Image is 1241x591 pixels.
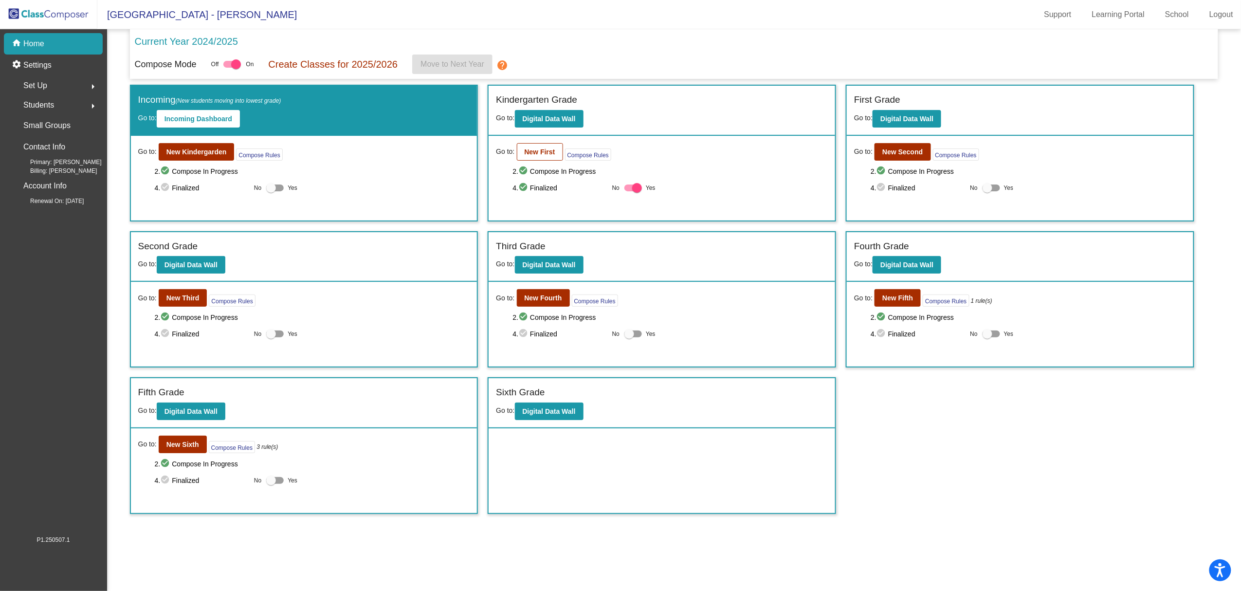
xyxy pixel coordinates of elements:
span: No [254,184,261,192]
mat-icon: check_circle [160,312,172,323]
a: Learning Portal [1084,7,1153,22]
button: Digital Data Wall [515,403,584,420]
b: Digital Data Wall [880,261,933,269]
b: Digital Data Wall [523,115,576,123]
mat-icon: check_circle [518,166,530,177]
mat-icon: check_circle [160,458,172,470]
p: Current Year 2024/2025 [135,34,238,49]
span: Go to: [138,439,157,449]
span: 2. Compose In Progress [155,166,470,177]
label: Fifth Grade [138,386,184,400]
span: Go to: [138,147,157,157]
mat-icon: check_circle [876,166,888,177]
span: Go to: [854,293,873,303]
mat-icon: arrow_right [87,81,99,92]
p: Account Info [23,179,67,193]
span: Yes [646,182,656,194]
button: New Fourth [517,289,570,307]
button: Compose Rules [236,148,282,161]
button: Move to Next Year [412,55,493,74]
p: Settings [23,59,52,71]
span: Set Up [23,79,47,92]
span: Renewal On: [DATE] [15,197,84,205]
p: Compose Mode [135,58,197,71]
span: 4. Finalized [512,328,607,340]
span: Go to: [138,406,157,414]
b: Digital Data Wall [523,407,576,415]
span: No [254,330,261,338]
button: Digital Data Wall [515,256,584,274]
span: Go to: [138,260,157,268]
span: 4. Finalized [512,182,607,194]
mat-icon: check_circle [876,182,888,194]
button: New Third [159,289,207,307]
span: [GEOGRAPHIC_DATA] - [PERSON_NAME] [97,7,297,22]
button: Compose Rules [933,148,979,161]
button: Compose Rules [572,295,618,307]
a: Support [1037,7,1079,22]
button: Digital Data Wall [515,110,584,128]
button: New Kindergarden [159,143,235,161]
b: Digital Data Wall [164,407,218,415]
span: Go to: [854,260,873,268]
span: 2. Compose In Progress [155,458,470,470]
b: Digital Data Wall [523,261,576,269]
b: New First [525,148,555,156]
span: Billing: [PERSON_NAME] [15,166,97,175]
i: 1 rule(s) [971,296,992,305]
b: Digital Data Wall [164,261,218,269]
span: No [970,330,978,338]
span: Go to: [854,147,873,157]
b: New Third [166,294,200,302]
mat-icon: settings [12,59,23,71]
span: 4. Finalized [155,182,249,194]
span: Go to: [854,114,873,122]
label: Kindergarten Grade [496,93,577,107]
span: Go to: [496,406,514,414]
span: Go to: [496,147,514,157]
b: Digital Data Wall [880,115,933,123]
a: Logout [1202,7,1241,22]
b: New Fifth [882,294,913,302]
span: 2. Compose In Progress [871,166,1186,177]
span: Off [211,60,219,69]
label: Second Grade [138,240,198,254]
span: 2. Compose In Progress [512,166,828,177]
b: New Fourth [525,294,562,302]
span: 2. Compose In Progress [155,312,470,323]
label: Fourth Grade [854,240,909,254]
mat-icon: check_circle [160,182,172,194]
span: Go to: [496,260,514,268]
span: Go to: [496,293,514,303]
p: Create Classes for 2025/2026 [268,57,398,72]
mat-icon: check_circle [876,312,888,323]
label: Third Grade [496,240,545,254]
span: No [254,476,261,485]
b: New Kindergarden [166,148,227,156]
span: Yes [288,475,297,486]
button: New Sixth [159,436,207,453]
span: Yes [1004,182,1014,194]
button: Digital Data Wall [157,256,225,274]
span: On [246,60,254,69]
button: Compose Rules [565,148,611,161]
button: New First [517,143,563,161]
mat-icon: check_circle [876,328,888,340]
label: Sixth Grade [496,386,545,400]
mat-icon: arrow_right [87,100,99,112]
span: Yes [288,328,297,340]
span: 4. Finalized [155,328,249,340]
mat-icon: check_circle [518,328,530,340]
b: Incoming Dashboard [164,115,232,123]
b: New Second [882,148,923,156]
span: No [970,184,978,192]
mat-icon: check_circle [160,475,172,486]
span: 4. Finalized [871,328,965,340]
span: Students [23,98,54,112]
button: Digital Data Wall [873,256,941,274]
button: Compose Rules [209,295,255,307]
span: Go to: [496,114,514,122]
mat-icon: home [12,38,23,50]
button: Digital Data Wall [157,403,225,420]
button: Compose Rules [209,441,255,453]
